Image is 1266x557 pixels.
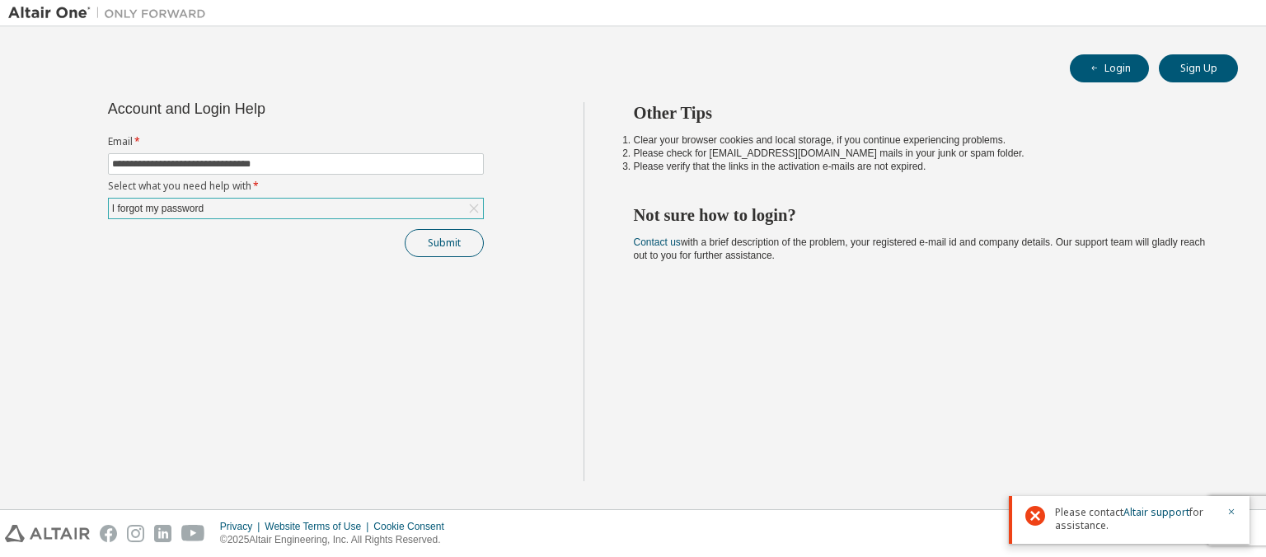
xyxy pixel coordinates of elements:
button: Submit [405,229,484,257]
span: with a brief description of the problem, your registered e-mail id and company details. Our suppo... [634,236,1206,261]
img: linkedin.svg [154,525,171,542]
div: I forgot my password [109,199,483,218]
a: Altair support [1123,505,1189,519]
span: Please contact for assistance. [1055,506,1217,532]
div: I forgot my password [110,199,206,218]
button: Sign Up [1159,54,1238,82]
img: youtube.svg [181,525,205,542]
div: Cookie Consent [373,520,453,533]
div: Privacy [220,520,265,533]
label: Email [108,135,484,148]
button: Login [1070,54,1149,82]
li: Clear your browser cookies and local storage, if you continue experiencing problems. [634,133,1209,147]
h2: Other Tips [634,102,1209,124]
img: instagram.svg [127,525,144,542]
img: Altair One [8,5,214,21]
p: © 2025 Altair Engineering, Inc. All Rights Reserved. [220,533,454,547]
img: altair_logo.svg [5,525,90,542]
label: Select what you need help with [108,180,484,193]
div: Account and Login Help [108,102,409,115]
img: facebook.svg [100,525,117,542]
li: Please check for [EMAIL_ADDRESS][DOMAIN_NAME] mails in your junk or spam folder. [634,147,1209,160]
h2: Not sure how to login? [634,204,1209,226]
div: Website Terms of Use [265,520,373,533]
li: Please verify that the links in the activation e-mails are not expired. [634,160,1209,173]
a: Contact us [634,236,681,248]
